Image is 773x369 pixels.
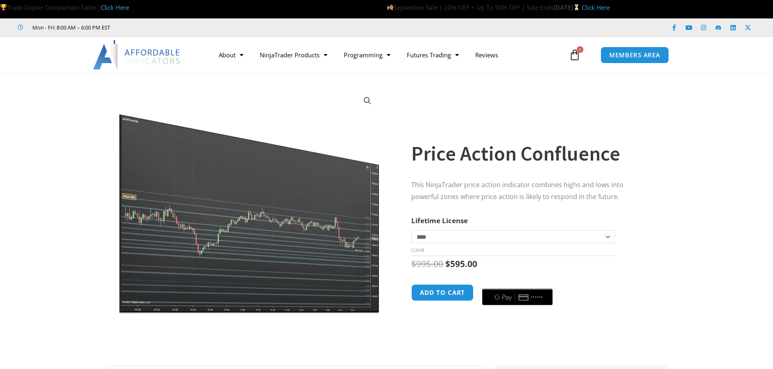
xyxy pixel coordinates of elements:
span: $ [411,258,416,269]
img: LogoAI | Affordable Indicators – NinjaTrader [93,40,181,70]
a: Click Here [582,3,610,11]
span: 0 [577,46,583,53]
img: 🍂 [387,4,393,10]
img: ⏳ [574,4,580,10]
text: •••••• [531,294,543,300]
button: Add to cart [411,284,474,301]
span: September Sale | 20% OFF + Up To 50% OFF | Sale Ends [387,3,553,11]
span: This NinjaTrader price action indicator combines highs and lows into powerful zones where price a... [411,180,623,201]
a: Programming [335,45,399,64]
a: Reviews [467,45,506,64]
span: Mon - Fri: 8:00 AM – 6:00 PM EST [30,23,110,32]
a: About [211,45,252,64]
iframe: Customer reviews powered by Trustpilot [122,23,245,32]
label: Lifetime License [411,216,468,225]
a: Click Here [101,3,129,11]
a: Clear options [411,247,424,253]
nav: Menu [211,45,567,64]
strong: [DATE] [553,3,582,11]
a: Futures Trading [399,45,467,64]
a: View full-screen image gallery [360,93,375,108]
button: Buy with GPay [482,289,553,305]
h1: Price Action Confluence [411,139,651,168]
a: MEMBERS AREA [601,47,669,63]
span: $ [445,258,450,269]
img: 🏆 [0,4,7,10]
bdi: 995.00 [411,258,443,269]
a: 0 [557,43,593,67]
a: NinjaTrader Products [252,45,335,64]
img: Price Action Confluence 2 [118,87,381,314]
iframe: Secure payment input frame [481,283,554,284]
bdi: 595.00 [445,258,477,269]
span: MEMBERS AREA [609,52,660,58]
